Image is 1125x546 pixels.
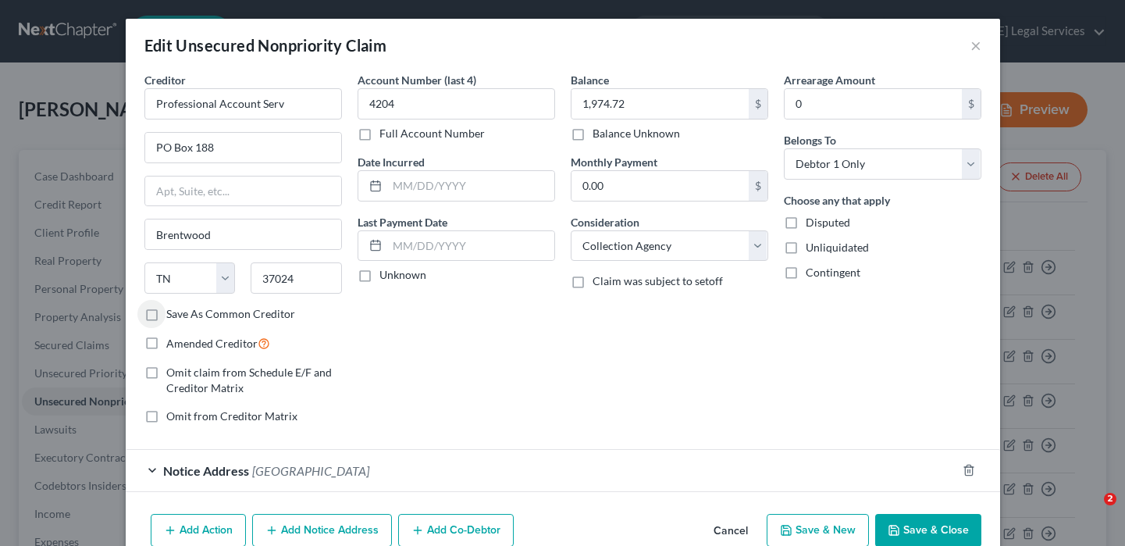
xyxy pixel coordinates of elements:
span: Omit claim from Schedule E/F and Creditor Matrix [166,366,332,394]
span: Contingent [806,266,860,279]
input: Enter city... [145,219,341,249]
input: Search creditor by name... [144,88,342,120]
label: Date Incurred [358,154,425,170]
span: Claim was subject to setoff [593,274,723,287]
label: Balance Unknown [593,126,680,141]
input: Enter zip... [251,262,342,294]
input: XXXX [358,88,555,120]
div: $ [749,89,767,119]
input: Apt, Suite, etc... [145,177,341,206]
label: Choose any that apply [784,192,890,209]
input: MM/DD/YYYY [387,231,554,261]
label: Balance [571,72,609,88]
label: Last Payment Date [358,214,447,230]
span: Notice Address [163,463,249,478]
label: Arrearage Amount [784,72,875,88]
button: × [970,36,981,55]
label: Unknown [379,267,426,283]
input: 0.00 [571,89,749,119]
input: MM/DD/YYYY [387,171,554,201]
label: Full Account Number [379,126,485,141]
div: Edit Unsecured Nonpriority Claim [144,34,387,56]
input: Enter address... [145,133,341,162]
span: Creditor [144,73,186,87]
label: Save As Common Creditor [166,306,295,322]
span: Disputed [806,216,850,229]
span: [GEOGRAPHIC_DATA] [252,463,369,478]
span: Unliquidated [806,241,869,254]
span: 2 [1104,493,1116,505]
span: Omit from Creditor Matrix [166,409,297,423]
label: Consideration [571,214,639,230]
span: Amended Creditor [166,337,258,350]
span: Belongs To [784,134,836,147]
input: 0.00 [571,171,749,201]
label: Monthly Payment [571,154,657,170]
iframe: Intercom live chat [1072,493,1109,530]
label: Account Number (last 4) [358,72,476,88]
input: 0.00 [785,89,962,119]
div: $ [749,171,767,201]
div: $ [962,89,981,119]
